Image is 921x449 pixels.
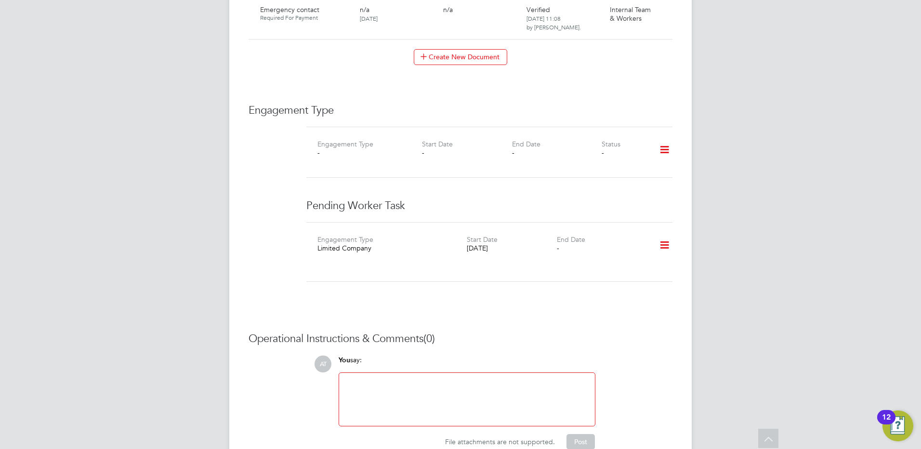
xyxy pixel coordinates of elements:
[445,437,555,446] span: File attachments are not supported.
[317,244,467,252] div: Limited Company
[315,356,331,372] span: AT
[317,140,373,148] label: Engagement Type
[467,244,556,252] div: [DATE]
[306,199,672,213] h3: Pending Worker Task
[882,417,891,430] div: 12
[360,5,369,14] span: n/a
[260,5,319,14] span: Emergency contact
[422,140,453,148] label: Start Date
[602,140,620,148] label: Status
[423,332,435,345] span: (0)
[610,5,651,23] span: Internal Team & Workers
[260,14,352,22] span: Required For Payment
[422,148,512,157] div: -
[339,356,595,372] div: say:
[882,410,913,441] button: Open Resource Center, 12 new notifications
[360,14,378,22] span: [DATE]
[512,148,602,157] div: -
[317,148,407,157] div: -
[249,104,672,118] h3: Engagement Type
[414,49,507,65] button: Create New Document
[512,140,540,148] label: End Date
[339,356,350,364] span: You
[557,235,585,244] label: End Date
[557,244,646,252] div: -
[526,5,550,14] span: Verified
[467,235,498,244] label: Start Date
[249,332,672,346] h3: Operational Instructions & Comments
[443,5,453,14] span: n/a
[602,148,646,157] div: -
[317,235,373,244] label: Engagement Type
[526,14,581,31] span: [DATE] 11:08 by [PERSON_NAME].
